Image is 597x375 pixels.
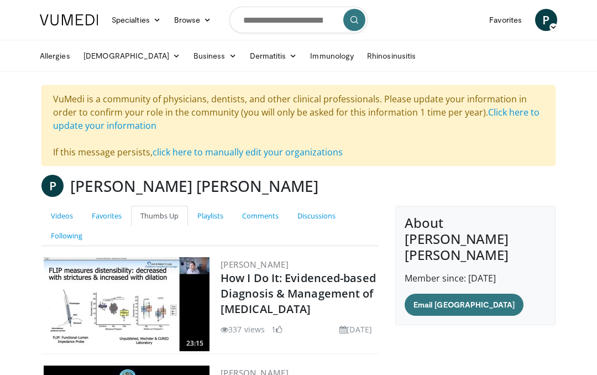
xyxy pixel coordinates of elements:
img: 6e4cb1ea-3315-45bd-8fbf-4298e81fad3e.300x170_q85_crop-smart_upscale.jpg [44,257,210,351]
a: [DEMOGRAPHIC_DATA] [77,45,187,67]
a: Thumbs Up [131,206,188,226]
a: Allergies [33,45,77,67]
a: Business [187,45,243,67]
h4: About [PERSON_NAME] [PERSON_NAME] [405,215,546,263]
a: Email [GEOGRAPHIC_DATA] [405,294,523,316]
li: 337 views [221,324,265,335]
div: VuMedi is a community of physicians, dentists, and other clinical professionals. Please update yo... [41,85,556,166]
a: Favorites [82,206,131,226]
a: [PERSON_NAME] [221,259,289,270]
li: 1 [271,324,282,335]
img: VuMedi Logo [40,14,98,25]
a: Favorites [483,9,528,31]
span: 23:15 [183,338,207,348]
a: 23:15 [44,257,210,351]
a: click here to manually edit your organizations [153,146,343,158]
a: P [41,175,64,197]
h3: [PERSON_NAME] [PERSON_NAME] [70,175,318,197]
a: Comments [233,206,288,226]
p: Member since: [DATE] [405,272,546,285]
a: Playlists [188,206,233,226]
a: Videos [41,206,82,226]
a: How I Do It: Evidenced-based Diagnosis & Management of [MEDICAL_DATA] [221,270,376,316]
a: Following [41,226,92,246]
input: Search topics, interventions [229,7,368,33]
a: Specialties [105,9,167,31]
a: Immunology [303,45,360,67]
a: Rhinosinusitis [360,45,422,67]
li: [DATE] [339,324,372,335]
a: Discussions [288,206,345,226]
a: Dermatitis [243,45,304,67]
a: Browse [167,9,218,31]
a: P [535,9,557,31]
